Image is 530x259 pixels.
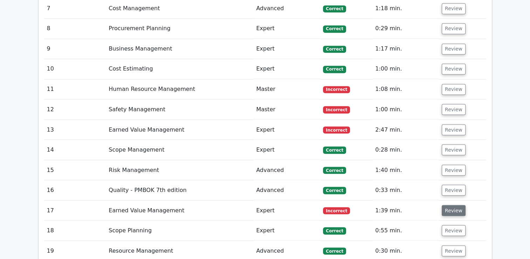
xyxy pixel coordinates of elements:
span: Correct [323,46,346,53]
span: Correct [323,146,346,153]
td: 0:28 min. [372,140,439,160]
button: Review [442,225,466,236]
span: Correct [323,167,346,174]
td: Human Resource Management [106,79,253,99]
td: 9 [44,39,106,59]
td: Scope Planning [106,220,253,240]
span: Correct [323,25,346,32]
td: Procurement Planning [106,19,253,39]
td: Risk Management [106,160,253,180]
td: 1:08 min. [372,79,439,99]
td: 14 [44,140,106,160]
td: Expert [253,59,320,79]
td: Cost Estimating [106,59,253,79]
td: Expert [253,140,320,160]
td: Earned Value Management [106,120,253,140]
td: 1:40 min. [372,160,439,180]
td: Safety Management [106,99,253,119]
button: Review [442,3,466,14]
td: 0:29 min. [372,19,439,39]
span: Correct [323,5,346,12]
td: 2:47 min. [372,120,439,140]
td: 1:17 min. [372,39,439,59]
td: 0:55 min. [372,220,439,240]
td: 12 [44,99,106,119]
td: Expert [253,19,320,39]
button: Review [442,84,466,95]
td: Advanced [253,180,320,200]
span: Correct [323,227,346,234]
td: 15 [44,160,106,180]
span: Incorrect [323,106,350,113]
td: 11 [44,79,106,99]
td: 18 [44,220,106,240]
button: Review [442,64,466,74]
td: Scope Management [106,140,253,160]
span: Correct [323,187,346,194]
span: Incorrect [323,207,350,214]
span: Incorrect [323,126,350,133]
span: Correct [323,247,346,254]
button: Review [442,185,466,195]
td: 13 [44,120,106,140]
td: Quality - PMBOK 7th edition [106,180,253,200]
td: 1:00 min. [372,99,439,119]
button: Review [442,104,466,115]
td: Advanced [253,160,320,180]
td: Business Management [106,39,253,59]
td: Expert [253,200,320,220]
td: 10 [44,59,106,79]
td: 8 [44,19,106,39]
button: Review [442,205,466,216]
button: Review [442,245,466,256]
td: Master [253,79,320,99]
td: 0:33 min. [372,180,439,200]
button: Review [442,23,466,34]
td: Earned Value Management [106,200,253,220]
span: Incorrect [323,86,350,93]
td: 1:00 min. [372,59,439,79]
td: 1:39 min. [372,200,439,220]
td: Expert [253,39,320,59]
td: Master [253,99,320,119]
td: Expert [253,120,320,140]
button: Review [442,124,466,135]
button: Review [442,144,466,155]
span: Correct [323,66,346,73]
td: 17 [44,200,106,220]
td: Expert [253,220,320,240]
button: Review [442,44,466,54]
td: 16 [44,180,106,200]
button: Review [442,165,466,175]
